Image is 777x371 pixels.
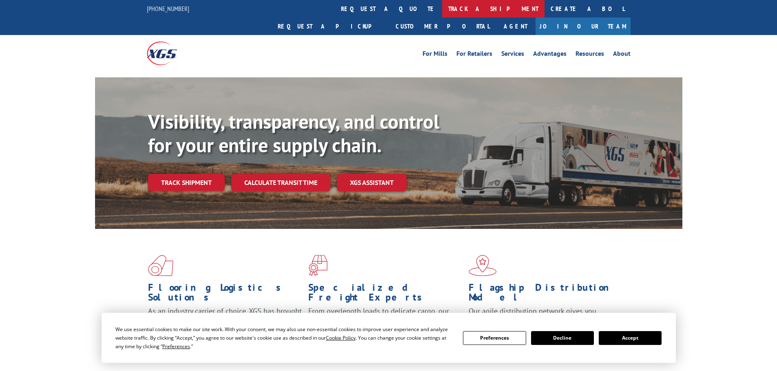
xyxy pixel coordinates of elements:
p: From overlength loads to delicate cargo, our experienced staff knows the best way to move your fr... [308,306,463,342]
a: About [613,50,631,59]
a: Request a pickup [272,18,390,35]
h1: Flagship Distribution Model [469,283,623,306]
a: For Mills [423,50,447,59]
a: Join Our Team [536,18,631,35]
img: xgs-icon-total-supply-chain-intelligence-red [148,255,173,276]
a: Advantages [533,50,567,59]
span: Preferences [162,343,190,350]
a: XGS ASSISTANT [337,174,407,191]
a: For Retailers [456,50,492,59]
h1: Specialized Freight Experts [308,283,463,306]
span: Cookie Policy [326,334,356,341]
a: Calculate transit time [231,174,330,191]
a: Track shipment [148,174,225,191]
span: Our agile distribution network gives you nationwide inventory management on demand. [469,306,619,325]
a: [PHONE_NUMBER] [147,4,189,13]
a: Customer Portal [390,18,496,35]
b: Visibility, transparency, and control for your entire supply chain. [148,109,439,158]
a: Services [501,50,524,59]
button: Decline [531,331,594,345]
span: As an industry carrier of choice, XGS has brought innovation and dedication to flooring logistics... [148,306,302,335]
div: We use essential cookies to make our site work. With your consent, we may also use non-essential ... [115,325,453,351]
img: xgs-icon-flagship-distribution-model-red [469,255,497,276]
button: Accept [599,331,662,345]
a: Agent [496,18,536,35]
div: Cookie Consent Prompt [102,313,676,363]
a: Resources [576,50,604,59]
h1: Flooring Logistics Solutions [148,283,302,306]
button: Preferences [463,331,526,345]
img: xgs-icon-focused-on-flooring-red [308,255,328,276]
